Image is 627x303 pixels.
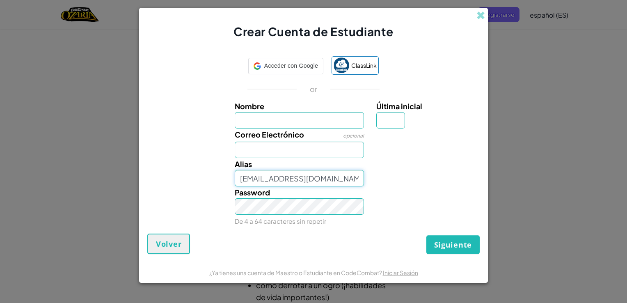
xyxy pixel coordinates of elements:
[235,130,304,139] span: Correo Electrónico
[235,188,270,197] span: Password
[235,101,264,111] span: Nombre
[235,159,252,169] span: Alias
[426,235,480,254] button: Siguiente
[209,269,383,276] span: ¿Ya tienes una cuenta de Maestro o Estudiante en CodeCombat?
[343,133,364,139] span: opcional
[376,101,422,111] span: Última inicial
[434,240,472,250] span: Siguiente
[235,217,326,225] small: De 4 a 64 caracteres sin repetir
[147,234,190,254] button: Volver
[264,60,318,72] span: Acceder con Google
[233,24,394,39] span: Crear Cuenta de Estudiante
[156,239,181,249] span: Volver
[383,269,418,276] a: Iniciar Sesión
[351,60,377,71] span: ClassLink
[310,84,318,94] p: or
[334,57,349,73] img: classlink-logo-small.png
[248,58,323,74] div: Acceder con Google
